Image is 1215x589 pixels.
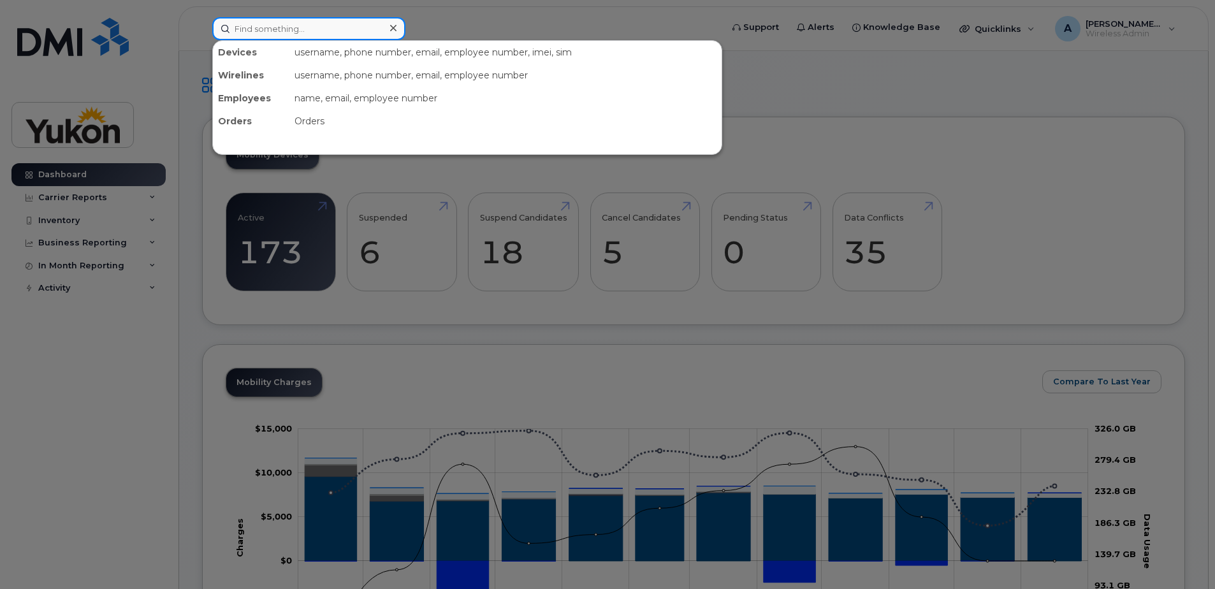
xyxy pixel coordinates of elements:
div: username, phone number, email, employee number [289,64,722,87]
div: name, email, employee number [289,87,722,110]
div: Employees [213,87,289,110]
div: Orders [289,110,722,133]
div: Wirelines [213,64,289,87]
div: Orders [213,110,289,133]
div: username, phone number, email, employee number, imei, sim [289,41,722,64]
div: Devices [213,41,289,64]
